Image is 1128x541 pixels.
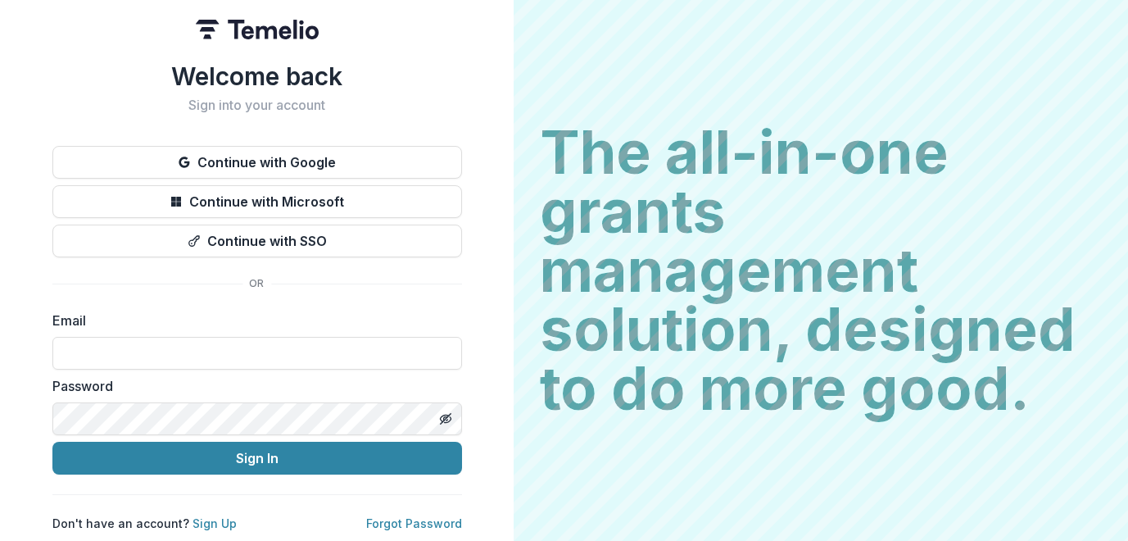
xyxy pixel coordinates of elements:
button: Toggle password visibility [433,406,459,432]
button: Continue with SSO [52,225,462,257]
button: Continue with Google [52,146,462,179]
a: Sign Up [193,516,237,530]
a: Forgot Password [366,516,462,530]
label: Email [52,311,452,330]
h1: Welcome back [52,61,462,91]
p: Don't have an account? [52,515,237,532]
button: Sign In [52,442,462,475]
label: Password [52,376,452,396]
img: Temelio [196,20,319,39]
button: Continue with Microsoft [52,185,462,218]
h2: Sign into your account [52,98,462,113]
